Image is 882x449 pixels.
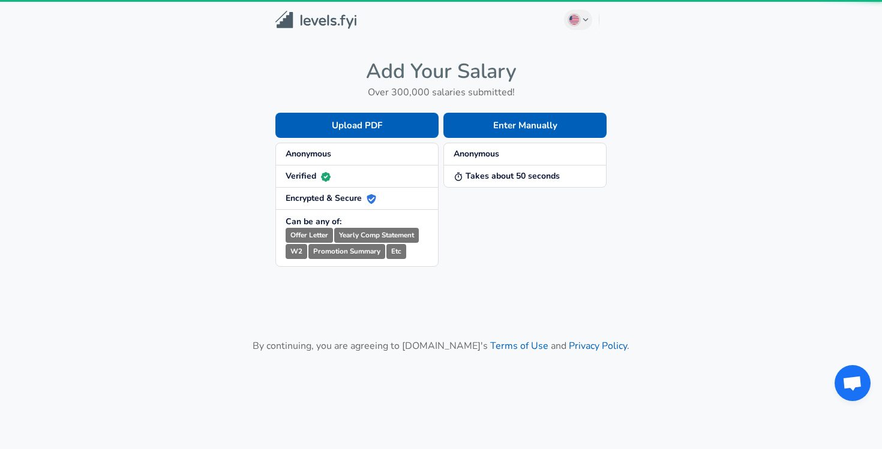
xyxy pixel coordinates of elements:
[835,365,871,401] div: Open chat
[308,244,385,259] small: Promotion Summary
[564,10,593,30] button: English (US)
[286,148,331,159] strong: Anonymous
[275,113,439,138] button: Upload PDF
[275,11,356,29] img: Levels.fyi
[286,216,341,227] strong: Can be any of:
[490,339,548,352] a: Terms of Use
[443,113,607,138] button: Enter Manually
[454,148,499,159] strong: Anonymous
[286,192,376,204] strong: Encrypted & Secure
[334,228,419,243] small: Yearly Comp Statement
[569,15,579,25] img: English (US)
[275,59,607,84] h4: Add Your Salary
[286,244,307,259] small: W2
[569,339,627,352] a: Privacy Policy
[454,170,560,182] strong: Takes about 50 seconds
[275,84,607,101] h6: Over 300,000 salaries submitted!
[386,244,406,259] small: Etc
[286,170,331,182] strong: Verified
[286,228,333,243] small: Offer Letter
